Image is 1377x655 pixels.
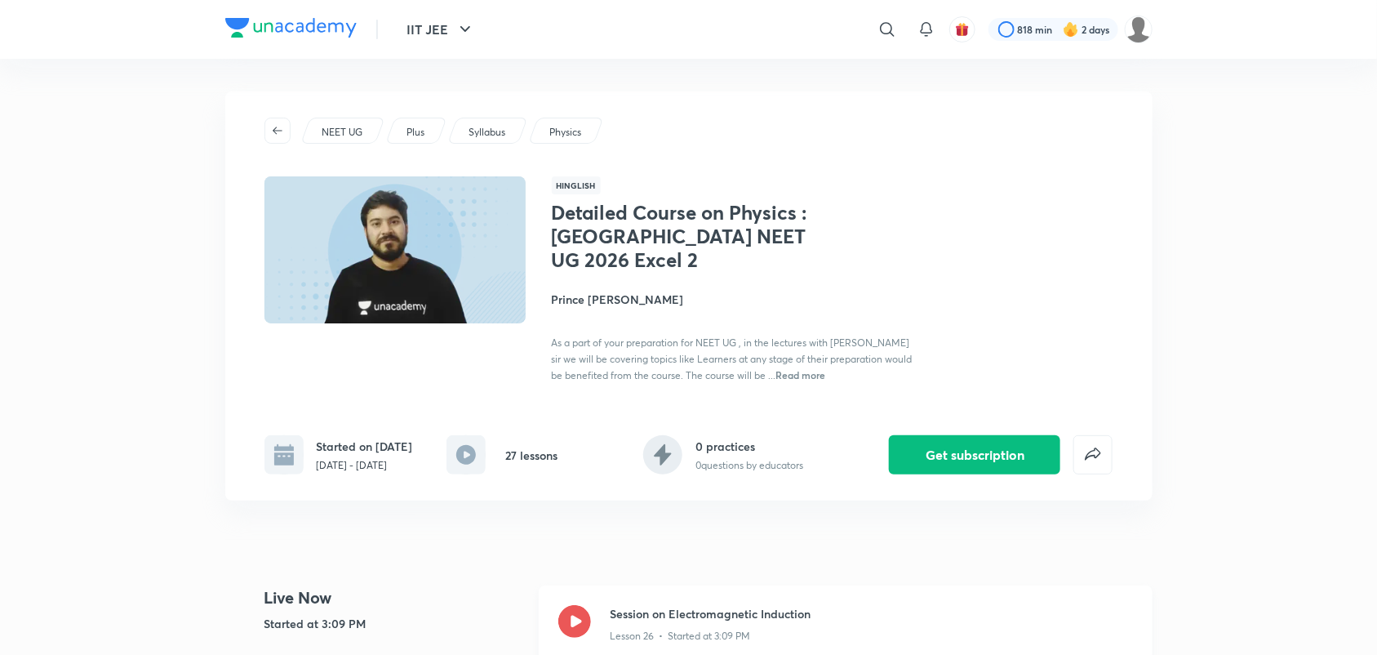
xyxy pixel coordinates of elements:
[546,125,584,140] a: Physics
[225,18,357,42] a: Company Logo
[403,125,427,140] a: Plus
[317,438,413,455] h6: Started on [DATE]
[552,336,913,381] span: As a part of your preparation for NEET UG , in the lectures with [PERSON_NAME] sir we will be cov...
[955,22,970,37] img: avatar
[695,438,803,455] h6: 0 practices
[465,125,508,140] a: Syllabus
[611,629,751,644] p: Lesson 26 • Started at 3:09 PM
[1073,435,1113,475] button: false
[949,16,975,42] button: avatar
[1125,16,1153,43] img: Sudipta Bose
[552,291,917,308] h4: Prince [PERSON_NAME]
[406,125,424,140] p: Plus
[776,368,826,381] span: Read more
[264,615,526,632] h5: Started at 3:09 PM
[611,605,1133,622] h3: Session on Electromagnetic Induction
[322,125,362,140] p: NEET UG
[889,435,1060,475] button: Get subscription
[469,125,505,140] p: Syllabus
[261,175,527,325] img: Thumbnail
[552,201,819,271] h1: Detailed Course on Physics : [GEOGRAPHIC_DATA] NEET UG 2026 Excel 2
[264,586,526,610] h4: Live Now
[225,18,357,38] img: Company Logo
[549,125,581,140] p: Physics
[1063,21,1079,38] img: streak
[552,176,601,194] span: Hinglish
[695,458,803,473] p: 0 questions by educators
[317,458,413,473] p: [DATE] - [DATE]
[318,125,365,140] a: NEET UG
[398,13,485,46] button: IIT JEE
[505,447,557,464] h6: 27 lessons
